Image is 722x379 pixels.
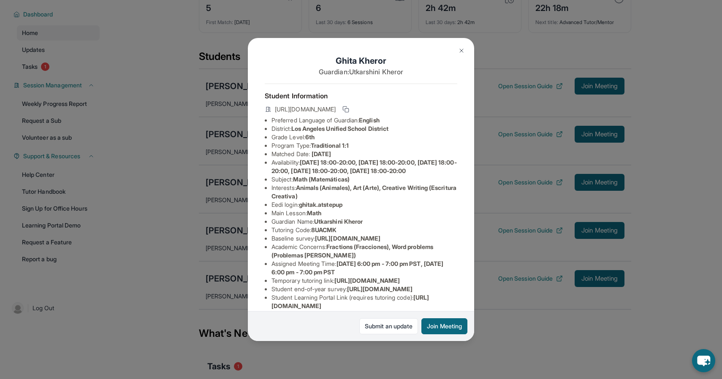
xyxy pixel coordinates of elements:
[271,175,457,184] li: Subject :
[271,217,457,226] li: Guardian Name :
[275,105,336,114] span: [URL][DOMAIN_NAME]
[314,218,363,225] span: Utkarshini Kheror
[271,243,457,260] li: Academic Concerns :
[271,234,457,243] li: Baseline survey :
[271,276,457,285] li: Temporary tutoring link :
[271,226,457,234] li: Tutoring Code :
[341,104,351,114] button: Copy link
[271,200,457,209] li: Eedi login :
[271,158,457,175] li: Availability:
[293,176,350,183] span: Math (Matemáticas)
[271,159,457,174] span: [DATE] 18:00-20:00, [DATE] 18:00-20:00, [DATE] 18:00-20:00, [DATE] 18:00-20:00, [DATE] 18:00-20:00
[271,285,457,293] li: Student end-of-year survey :
[311,226,337,233] span: 8UACMK
[359,318,418,334] a: Submit an update
[291,125,388,132] span: Los Angeles Unified School District
[421,318,467,334] button: Join Meeting
[311,142,349,149] span: Traditional 1:1
[307,209,321,217] span: Math
[271,209,457,217] li: Main Lesson :
[271,125,457,133] li: District:
[271,260,457,276] li: Assigned Meeting Time :
[271,184,457,200] li: Interests :
[271,310,457,327] li: Student Direct Learning Portal Link (no tutoring code required) :
[265,91,457,101] h4: Student Information
[265,67,457,77] p: Guardian: Utkarshini Kheror
[271,150,457,158] li: Matched Date:
[347,285,413,292] span: [URL][DOMAIN_NAME]
[692,349,715,372] button: chat-button
[271,116,457,125] li: Preferred Language of Guardian:
[312,150,331,157] span: [DATE]
[299,201,342,208] span: ghitak.atstepup
[359,116,380,124] span: English
[271,184,456,200] span: Animals (Animales), Art (Arte), Creative Writing (Escritura Creativa)
[315,235,380,242] span: [URL][DOMAIN_NAME]
[334,277,400,284] span: [URL][DOMAIN_NAME]
[305,133,315,141] span: 6th
[271,243,433,259] span: Fractions (Fracciones), Word problems (Problemas [PERSON_NAME])
[271,260,443,276] span: [DATE] 6:00 pm - 7:00 pm PST, [DATE] 6:00 pm - 7:00 pm PST
[271,293,457,310] li: Student Learning Portal Link (requires tutoring code) :
[265,55,457,67] h1: Ghita Kheror
[458,47,465,54] img: Close Icon
[271,133,457,141] li: Grade Level:
[271,141,457,150] li: Program Type:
